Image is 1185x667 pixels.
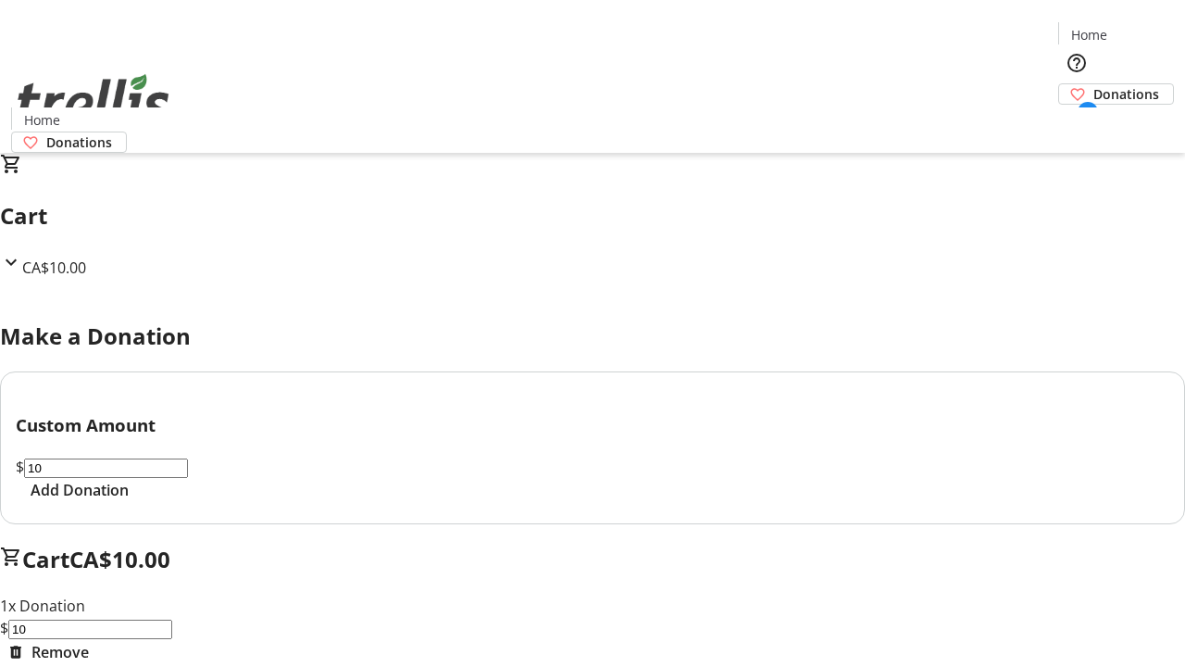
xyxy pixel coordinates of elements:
h3: Custom Amount [16,412,1169,438]
a: Home [1059,25,1118,44]
span: Add Donation [31,479,129,501]
span: CA$10.00 [22,258,86,278]
a: Donations [11,132,127,153]
a: Donations [1058,83,1174,105]
button: Help [1058,44,1095,82]
span: Donations [46,132,112,152]
button: Cart [1058,105,1095,142]
span: Donations [1093,84,1159,104]
span: $ [16,457,24,477]
input: Donation Amount [24,459,188,478]
img: Orient E2E Organization Y7NcwNvPtw's Logo [11,54,176,146]
span: Home [1071,25,1107,44]
input: Donation Amount [8,620,172,639]
button: Add Donation [16,479,143,501]
span: CA$10.00 [69,544,170,574]
span: Remove [31,641,89,663]
a: Home [12,110,71,130]
span: Home [24,110,60,130]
